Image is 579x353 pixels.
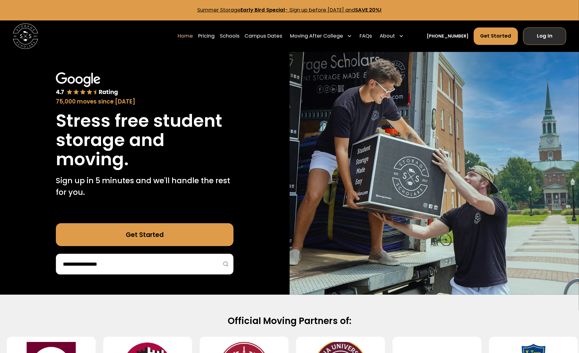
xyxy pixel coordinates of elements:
a: Campus Dates [244,27,282,45]
div: Moving After College [288,27,355,45]
div: About [380,32,395,40]
img: Storage Scholars main logo [13,24,38,49]
h1: Stress free student storage and moving. [56,111,233,169]
a: Schools [220,27,240,45]
img: Google 4.7 star rating [56,72,118,96]
a: Get Started [474,27,518,45]
a: FAQs [360,27,372,45]
a: [PHONE_NUMBER] [427,33,469,40]
a: Log In [523,27,566,45]
a: Home [178,27,193,45]
a: Get Started [56,223,233,246]
div: About [377,27,407,45]
a: home [13,24,38,49]
a: Pricing [198,27,215,45]
div: Moving After College [290,32,343,40]
strong: SAVE 20%! [355,6,382,13]
div: 75,000 moves since [DATE] [56,97,233,106]
a: Summer StorageEarly Bird Special- Sign up before [DATE] andSAVE 20%! [197,6,382,13]
h2: Official Moving Partners of: [86,315,493,327]
p: Sign up in 5 minutes and we'll handle the rest for you. [56,175,233,198]
strong: Early Bird Special [241,6,285,13]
